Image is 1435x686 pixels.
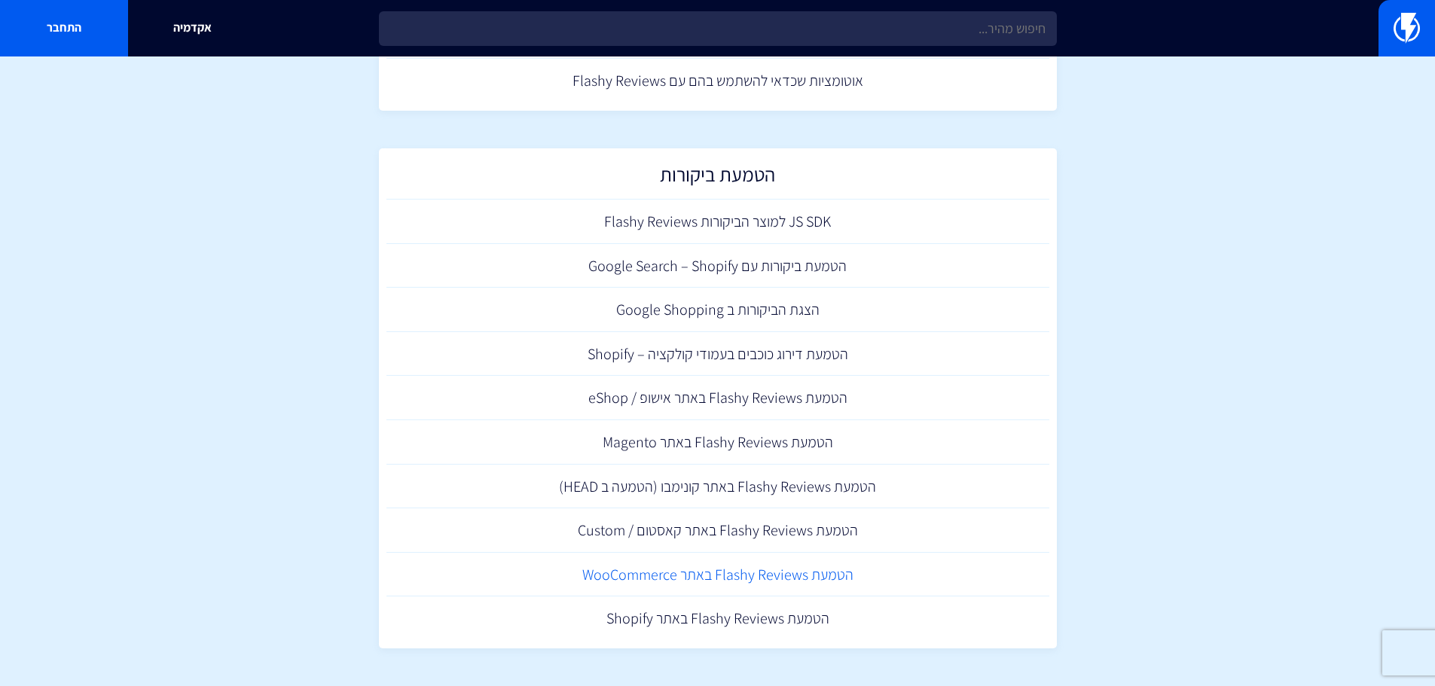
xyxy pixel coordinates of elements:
[386,596,1049,641] a: הטמעת Flashy Reviews באתר Shopify
[379,11,1057,46] input: חיפוש מהיר...
[386,553,1049,597] a: הטמעת Flashy Reviews באתר WooCommerce
[386,200,1049,244] a: JS SDK למוצר הביקורות Flashy Reviews
[386,465,1049,509] a: הטמעת Flashy Reviews באתר קונימבו (הטמעה ב HEAD)
[386,332,1049,377] a: הטמעת דירוג כוכבים בעמודי קולקציה – Shopify
[386,59,1049,103] a: אוטומציות שכדאי להשתמש בהם עם Flashy Reviews
[386,508,1049,553] a: הטמעת Flashy Reviews באתר קאסטום / Custom
[386,420,1049,465] a: הטמעת Flashy Reviews באתר Magento
[394,163,1042,193] h2: הטמעת ביקורות
[386,376,1049,420] a: הטמעת Flashy Reviews באתר אישופ / eShop
[386,156,1049,200] a: הטמעת ביקורות
[386,244,1049,288] a: הטמעת ביקורות עם Google Search – Shopify
[386,288,1049,332] a: הצגת הביקורות ב Google Shopping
